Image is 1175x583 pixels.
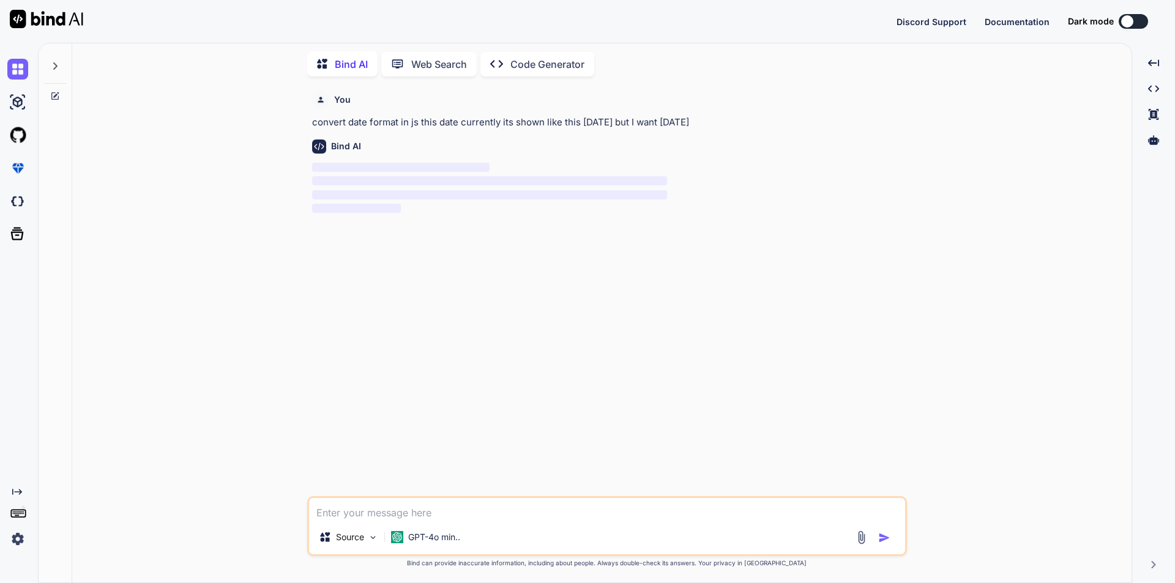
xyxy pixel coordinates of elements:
[408,531,460,543] p: GPT-4o min..
[854,530,868,544] img: attachment
[307,559,907,568] p: Bind can provide inaccurate information, including about people. Always double-check its answers....
[878,532,890,544] img: icon
[335,57,368,72] p: Bind AI
[312,190,668,199] span: ‌
[391,531,403,543] img: GPT-4o mini
[985,17,1050,27] span: Documentation
[510,57,584,72] p: Code Generator
[312,163,490,172] span: ‌
[1068,15,1114,28] span: Dark mode
[7,92,28,113] img: ai-studio
[312,204,401,213] span: ‌
[7,125,28,146] img: githubLight
[331,140,361,152] h6: Bind AI
[312,116,905,130] p: convert date format in js this date currently its shown like this [DATE] but I want [DATE]
[7,529,28,549] img: settings
[7,158,28,179] img: premium
[368,532,378,543] img: Pick Models
[897,17,966,27] span: Discord Support
[7,191,28,212] img: darkCloudIdeIcon
[10,10,83,28] img: Bind AI
[411,57,467,72] p: Web Search
[312,176,668,185] span: ‌
[7,59,28,80] img: chat
[897,15,966,28] button: Discord Support
[336,531,364,543] p: Source
[985,15,1050,28] button: Documentation
[334,94,351,106] h6: You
